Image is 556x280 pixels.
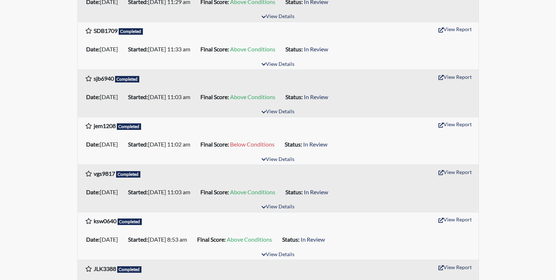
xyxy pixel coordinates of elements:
button: View Details [258,107,298,117]
b: SDB1709 [94,27,118,34]
b: jem1208 [94,122,116,129]
span: Above Conditions [230,93,275,100]
span: Below Conditions [230,141,275,148]
button: View Details [258,12,298,22]
b: Final Score: [200,188,229,195]
button: View Report [435,24,475,35]
li: [DATE] [83,186,125,198]
b: Final Score: [200,141,229,148]
button: View Details [258,202,298,212]
button: View Report [435,71,475,82]
span: In Review [304,93,328,100]
b: Date: [86,188,100,195]
span: Completed [117,123,141,130]
span: Completed [119,28,143,35]
button: View Report [435,119,475,130]
span: Above Conditions [227,236,272,243]
li: [DATE] 8:53 am [125,234,194,245]
li: [DATE] [83,43,125,55]
b: Started: [128,236,148,243]
button: View Report [435,214,475,225]
b: Status: [285,141,302,148]
b: Final Score: [197,236,226,243]
b: JLK3388 [94,265,116,272]
b: Date: [86,93,100,100]
b: Date: [86,46,100,52]
b: Date: [86,236,100,243]
li: [DATE] [83,139,125,150]
b: Status: [285,188,303,195]
b: vgs9817 [94,170,115,177]
button: View Details [258,155,298,165]
span: Completed [115,76,140,82]
span: Above Conditions [230,188,275,195]
b: Final Score: [200,46,229,52]
b: sjb6940 [94,75,114,82]
span: In Review [304,46,328,52]
b: Status: [285,93,303,100]
b: Started: [128,93,148,100]
b: Status: [285,46,303,52]
li: [DATE] 11:33 am [125,43,198,55]
b: ksw0640 [94,217,116,224]
button: View Report [435,262,475,273]
b: Started: [128,46,148,52]
span: In Review [301,236,325,243]
span: Completed [118,219,142,225]
span: In Review [304,188,328,195]
li: [DATE] [83,234,125,245]
b: Final Score: [200,93,229,100]
button: View Details [258,60,298,69]
button: View Report [435,166,475,178]
li: [DATE] 11:03 am [125,91,198,103]
li: [DATE] [83,91,125,103]
b: Started: [128,188,148,195]
span: Completed [116,171,141,178]
span: Completed [117,266,142,273]
b: Started: [128,141,148,148]
span: Above Conditions [230,46,275,52]
span: In Review [303,141,327,148]
b: Date: [86,141,100,148]
button: View Details [258,250,298,260]
b: Status: [282,236,300,243]
li: [DATE] 11:02 am [125,139,198,150]
li: [DATE] 11:03 am [125,186,198,198]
